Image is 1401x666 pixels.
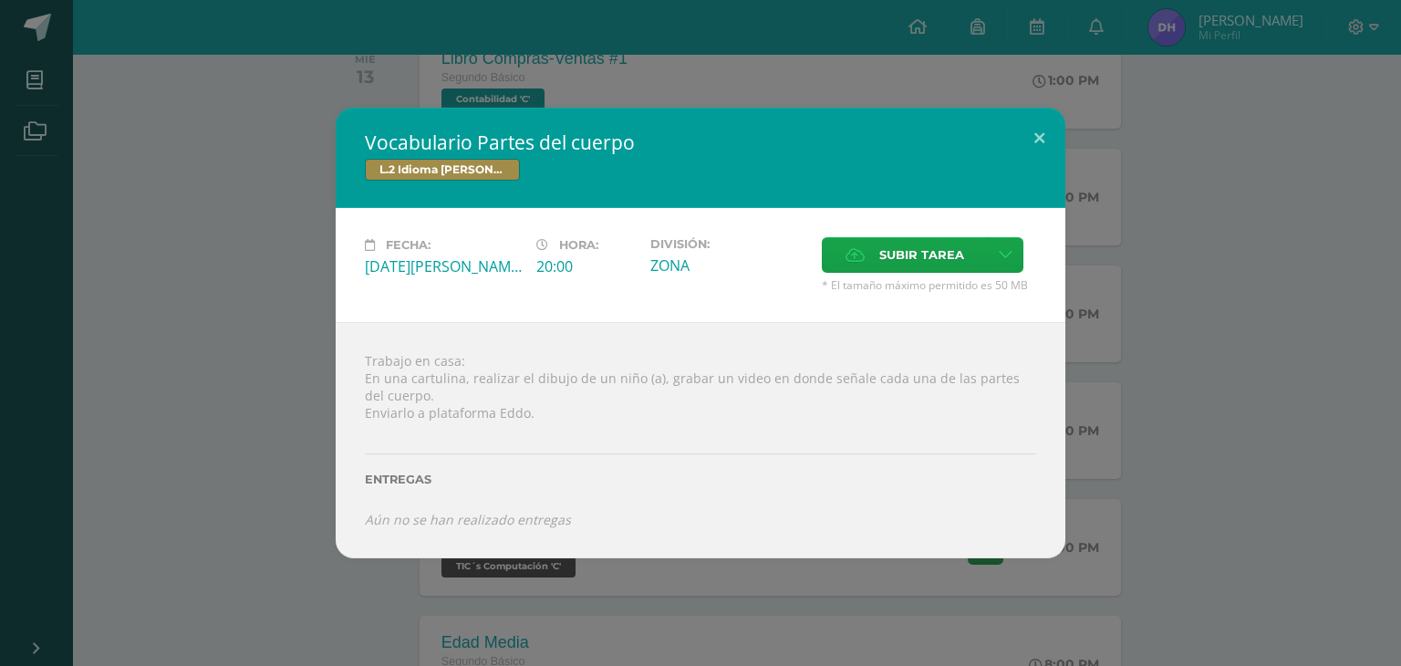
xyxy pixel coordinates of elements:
div: 20:00 [536,256,636,276]
span: * El tamaño máximo permitido es 50 MB [822,277,1036,293]
span: Hora: [559,238,598,252]
h2: Vocabulario Partes del cuerpo [365,130,1036,155]
div: [DATE][PERSON_NAME] [365,256,522,276]
div: ZONA [650,255,807,276]
span: Fecha: [386,238,431,252]
span: Subir tarea [879,238,964,272]
label: Entregas [365,473,1036,486]
label: División: [650,237,807,251]
button: Close (Esc) [1013,108,1065,170]
div: Trabajo en casa: En una cartulina, realizar el dibujo de un niño (a), grabar un video en donde se... [336,322,1065,558]
span: L.2 Idioma [PERSON_NAME] [365,159,520,181]
i: Aún no se han realizado entregas [365,511,571,528]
